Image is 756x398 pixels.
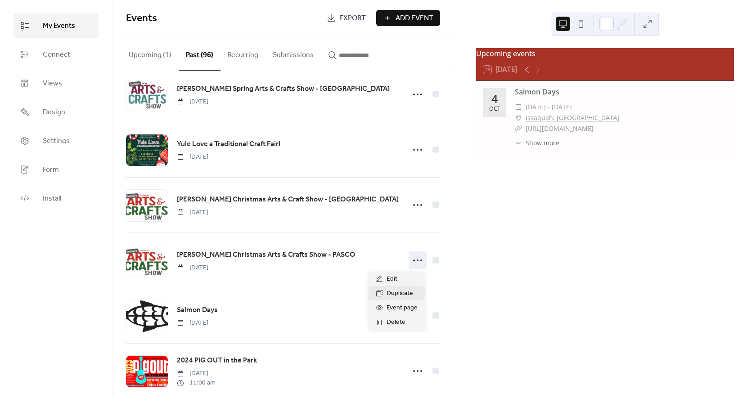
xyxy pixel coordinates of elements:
[126,9,157,28] span: Events
[13,100,99,124] a: Design
[396,13,433,24] span: Add Event
[177,83,390,95] a: [PERSON_NAME] Spring Arts & Crafts Show - [GEOGRAPHIC_DATA]
[320,10,373,26] a: Export
[179,36,220,71] button: Past (96)
[376,10,440,26] button: Add Event
[526,124,594,133] a: [URL][DOMAIN_NAME]
[489,106,500,112] div: Oct
[177,194,399,206] a: [PERSON_NAME] Christmas Arts & Craft Show - [GEOGRAPHIC_DATA]
[515,123,522,134] div: ​
[177,97,208,107] span: [DATE]
[177,318,208,328] span: [DATE]
[177,355,257,366] span: 2024 PIG OUT in the Park
[13,42,99,67] a: Connect
[515,102,522,112] div: ​
[177,355,257,367] a: 2024 PIG OUT in the Park
[13,71,99,95] a: Views
[526,102,572,112] span: [DATE] - [DATE]
[43,107,65,118] span: Design
[177,249,355,261] a: [PERSON_NAME] Christmas Arts & Crafts Show - PASCO
[177,263,208,273] span: [DATE]
[476,48,734,59] div: Upcoming events
[177,250,355,260] span: [PERSON_NAME] Christmas Arts & Crafts Show - PASCO
[177,304,218,316] a: Salmon Days
[177,139,281,150] a: Yule Love a Traditional Craft Fair!
[387,274,397,285] span: Edit
[13,13,99,38] a: My Events
[491,93,498,104] div: 4
[13,129,99,153] a: Settings
[13,186,99,210] a: Install
[265,36,321,70] button: Submissions
[177,208,208,217] span: [DATE]
[515,112,522,123] div: ​
[177,84,390,94] span: [PERSON_NAME] Spring Arts & Crafts Show - [GEOGRAPHIC_DATA]
[177,194,399,205] span: [PERSON_NAME] Christmas Arts & Craft Show - [GEOGRAPHIC_DATA]
[43,78,62,89] span: Views
[526,112,620,123] a: Issaquah, [GEOGRAPHIC_DATA]
[515,87,559,97] a: Salmon Days
[177,378,216,388] span: 11:00 am
[43,21,75,31] span: My Events
[43,193,61,204] span: Install
[387,317,405,328] span: Delete
[43,49,70,60] span: Connect
[387,303,418,313] span: Event page
[515,138,559,148] button: ​Show more
[515,138,522,148] div: ​
[43,136,70,147] span: Settings
[177,152,208,162] span: [DATE]
[220,36,265,70] button: Recurring
[43,165,59,175] span: Form
[121,36,179,70] button: Upcoming (1)
[177,369,216,378] span: [DATE]
[526,138,559,148] span: Show more
[13,157,99,182] a: Form
[339,13,366,24] span: Export
[387,288,413,299] span: Duplicate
